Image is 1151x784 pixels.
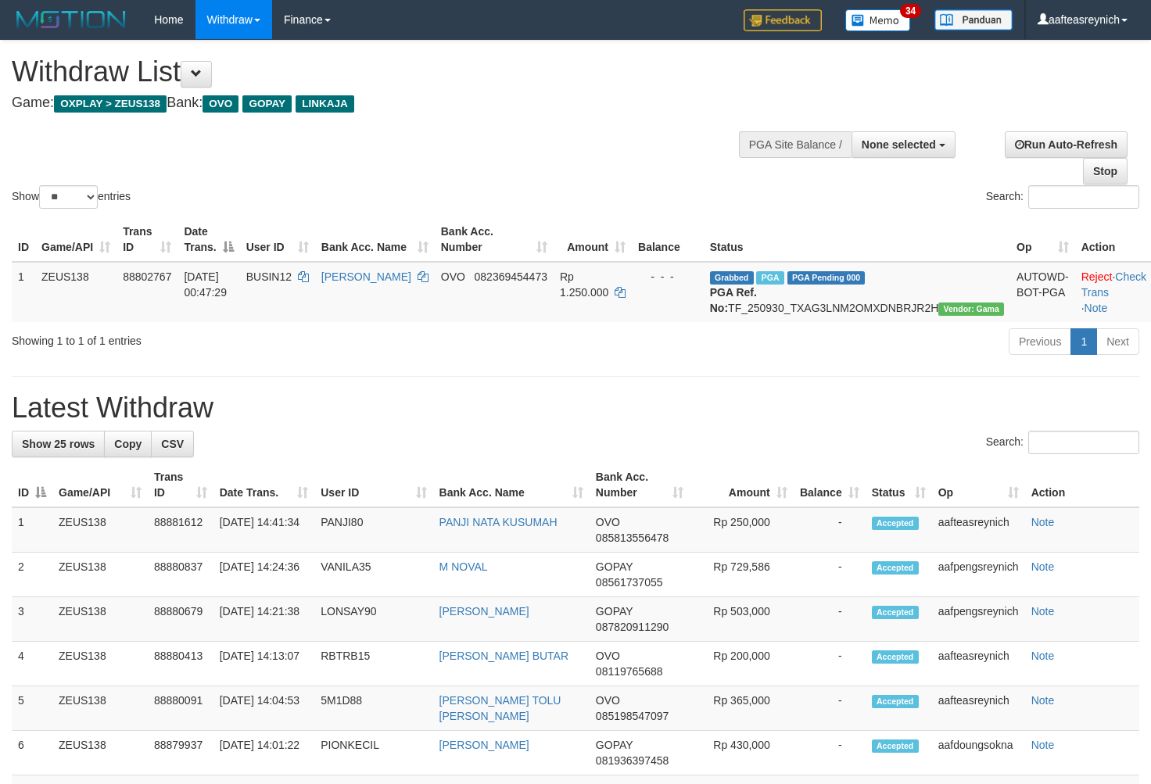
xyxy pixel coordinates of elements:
td: TF_250930_TXAG3LNM2OMXDNBRJR2H [704,262,1010,322]
td: 5 [12,686,52,731]
td: AUTOWD-BOT-PGA [1010,262,1075,322]
td: [DATE] 14:21:38 [213,597,315,642]
a: [PERSON_NAME] [439,739,529,751]
td: aafteasreynich [932,507,1025,553]
th: Op: activate to sort column ascending [932,463,1025,507]
span: Accepted [872,650,919,664]
th: Balance: activate to sort column ascending [794,463,866,507]
td: Rp 365,000 [690,686,793,731]
td: 88881612 [148,507,213,553]
a: Next [1096,328,1139,355]
span: CSV [161,438,184,450]
td: PANJI80 [314,507,432,553]
td: LONSAY90 [314,597,432,642]
a: Note [1031,694,1055,707]
img: panduan.png [934,9,1013,30]
th: Trans ID: activate to sort column ascending [148,463,213,507]
span: Show 25 rows [22,438,95,450]
span: OVO [596,694,620,707]
td: - [794,597,866,642]
td: [DATE] 14:04:53 [213,686,315,731]
td: ZEUS138 [52,686,148,731]
span: OVO [441,270,465,283]
th: Status [704,217,1010,262]
th: Action [1025,463,1139,507]
th: User ID: activate to sort column ascending [314,463,432,507]
a: Reject [1081,270,1113,283]
span: Accepted [872,517,919,530]
a: CSV [151,431,194,457]
a: Note [1031,650,1055,662]
span: OXPLAY > ZEUS138 [54,95,167,113]
td: [DATE] 14:01:22 [213,731,315,775]
th: User ID: activate to sort column ascending [240,217,315,262]
span: Copy 08561737055 to clipboard [596,576,663,589]
td: RBTRB15 [314,642,432,686]
a: [PERSON_NAME] [321,270,411,283]
span: None selected [862,138,936,151]
span: GOPAY [596,560,633,573]
span: Copy 085198547097 to clipboard [596,710,669,722]
h1: Withdraw List [12,56,751,88]
img: MOTION_logo.png [12,8,131,31]
a: 1 [1070,328,1097,355]
label: Search: [986,431,1139,454]
span: GOPAY [242,95,292,113]
td: 1 [12,507,52,553]
span: Marked by aafsreyleap [756,271,783,285]
td: 88880837 [148,553,213,597]
td: 2 [12,553,52,597]
a: Check Trans [1081,270,1146,299]
td: 3 [12,597,52,642]
td: 5M1D88 [314,686,432,731]
a: PANJI NATA KUSUMAH [439,516,558,528]
a: [PERSON_NAME] BUTAR [439,650,568,662]
td: PIONKECIL [314,731,432,775]
span: OVO [203,95,238,113]
td: aafteasreynich [932,686,1025,731]
label: Show entries [12,185,131,209]
div: - - - [638,269,697,285]
th: Bank Acc. Number: activate to sort column ascending [590,463,690,507]
a: Note [1085,302,1108,314]
td: 1 [12,262,35,322]
span: LINKAJA [296,95,354,113]
td: - [794,553,866,597]
a: Note [1031,605,1055,618]
td: Rp 430,000 [690,731,793,775]
span: Copy 085813556478 to clipboard [596,532,669,544]
span: Accepted [872,739,919,753]
td: ZEUS138 [52,553,148,597]
th: Bank Acc. Number: activate to sort column ascending [435,217,554,262]
span: Vendor URL: https://trx31.1velocity.biz [938,303,1004,316]
td: VANILA35 [314,553,432,597]
button: None selected [852,131,956,158]
td: 88880679 [148,597,213,642]
a: [PERSON_NAME] TOLU [PERSON_NAME] [439,694,561,722]
h4: Game: Bank: [12,95,751,111]
img: Button%20Memo.svg [845,9,911,31]
td: ZEUS138 [52,642,148,686]
td: Rp 200,000 [690,642,793,686]
td: Rp 250,000 [690,507,793,553]
span: Grabbed [710,271,754,285]
td: 88879937 [148,731,213,775]
div: PGA Site Balance / [739,131,852,158]
span: [DATE] 00:47:29 [184,270,227,299]
td: [DATE] 14:13:07 [213,642,315,686]
td: aafpengsreynich [932,597,1025,642]
span: Copy [114,438,142,450]
td: [DATE] 14:41:34 [213,507,315,553]
td: 4 [12,642,52,686]
th: Date Trans.: activate to sort column ascending [213,463,315,507]
span: Accepted [872,606,919,619]
th: Game/API: activate to sort column ascending [35,217,117,262]
a: Note [1031,516,1055,528]
a: Show 25 rows [12,431,105,457]
td: [DATE] 14:24:36 [213,553,315,597]
span: Copy 082369454473 to clipboard [475,270,547,283]
td: 88880091 [148,686,213,731]
select: Showentries [39,185,98,209]
a: Previous [1009,328,1071,355]
span: Copy 087820911290 to clipboard [596,621,669,633]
